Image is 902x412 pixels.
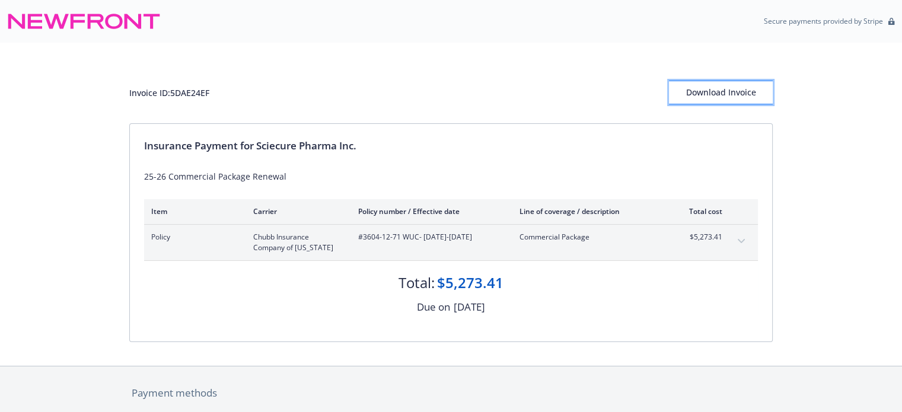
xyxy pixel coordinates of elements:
span: $5,273.41 [678,232,722,242]
div: Total cost [678,206,722,216]
div: $5,273.41 [437,273,503,293]
div: Policy number / Effective date [358,206,501,216]
div: Invoice ID: 5DAE24EF [129,87,209,99]
div: Carrier [253,206,339,216]
span: Chubb Insurance Company of [US_STATE] [253,232,339,253]
p: Secure payments provided by Stripe [764,16,883,26]
button: expand content [732,232,751,251]
div: PolicyChubb Insurance Company of [US_STATE]#3604-12-71 WUC- [DATE]-[DATE]Commercial Package$5,273... [144,225,758,260]
div: Item [151,206,234,216]
span: Commercial Package [519,232,659,242]
span: #3604-12-71 WUC - [DATE]-[DATE] [358,232,501,242]
div: [DATE] [454,299,485,315]
div: Total: [399,273,435,293]
div: Payment methods [132,385,770,401]
div: Line of coverage / description [519,206,659,216]
div: Due on [417,299,450,315]
div: Insurance Payment for Sciecure Pharma Inc. [144,138,758,154]
div: 25-26 Commercial Package Renewal [144,170,758,183]
button: Download Invoice [669,81,773,104]
span: Policy [151,232,234,242]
